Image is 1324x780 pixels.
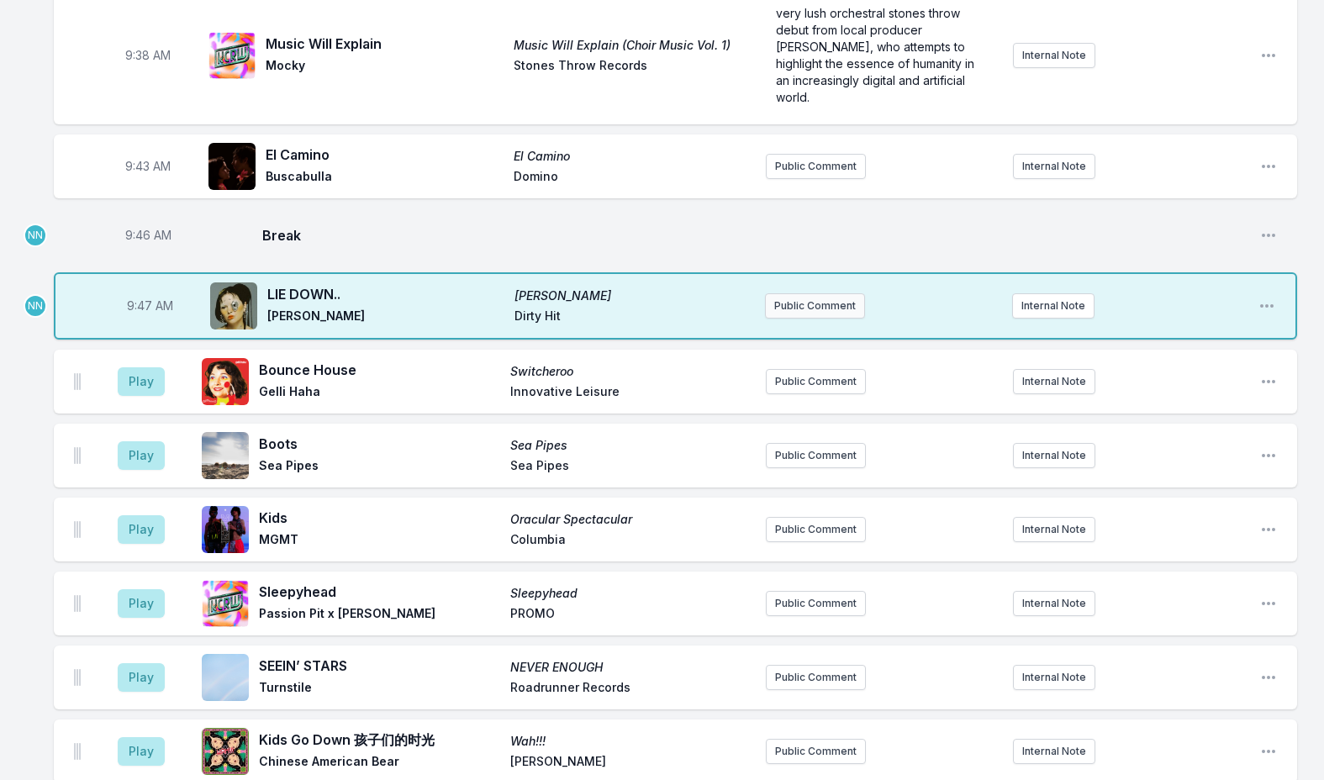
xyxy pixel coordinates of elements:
[514,148,752,165] span: El Camino
[1013,43,1095,68] button: Internal Note
[259,531,500,551] span: MGMT
[1012,293,1095,319] button: Internal Note
[208,143,256,190] img: El Camino
[1260,373,1277,390] button: Open playlist item options
[514,287,752,304] span: [PERSON_NAME]
[74,447,81,464] img: Drag Handle
[74,521,81,538] img: Drag Handle
[1013,154,1095,179] button: Internal Note
[766,517,866,542] button: Public Comment
[510,753,752,773] span: [PERSON_NAME]
[510,383,752,403] span: Innovative Leisure
[125,158,171,175] span: Timestamp
[202,506,249,553] img: Oracular Spectacular
[766,591,866,616] button: Public Comment
[24,224,47,247] p: Nassir Nassirzadeh
[1013,591,1095,616] button: Internal Note
[259,730,500,750] span: Kids Go Down 孩子们的时光
[510,511,752,528] span: Oracular Spectacular
[510,363,752,380] span: Switcheroo
[766,369,866,394] button: Public Comment
[266,168,504,188] span: Buscabulla
[118,737,165,766] button: Play
[210,282,257,329] img: SAYA
[1260,227,1277,244] button: Open playlist item options
[510,659,752,676] span: NEVER ENOUGH
[1013,739,1095,764] button: Internal Note
[74,595,81,612] img: Drag Handle
[202,432,249,479] img: Sea Pipes
[127,298,173,314] span: Timestamp
[510,437,752,454] span: Sea Pipes
[766,154,866,179] button: Public Comment
[125,47,171,64] span: Timestamp
[266,145,504,165] span: El Camino
[259,656,500,676] span: SEEIN’ STARS
[259,508,500,528] span: Kids
[510,457,752,477] span: Sea Pipes
[1013,443,1095,468] button: Internal Note
[1260,521,1277,538] button: Open playlist item options
[267,308,504,328] span: [PERSON_NAME]
[262,225,1247,245] span: Break
[1013,369,1095,394] button: Internal Note
[24,294,47,318] p: Nassir Nassirzadeh
[514,168,752,188] span: Domino
[208,32,256,79] img: Music Will Explain (Choir Music Vol. 1)
[259,605,500,625] span: Passion Pit x [PERSON_NAME]
[1260,669,1277,686] button: Open playlist item options
[766,739,866,764] button: Public Comment
[259,383,500,403] span: Gelli Haha
[259,457,500,477] span: Sea Pipes
[765,293,865,319] button: Public Comment
[118,515,165,544] button: Play
[74,669,81,686] img: Drag Handle
[514,37,752,54] span: Music Will Explain (Choir Music Vol. 1)
[118,589,165,618] button: Play
[776,6,978,104] span: very lush orchestral stones throw debut from local producer [PERSON_NAME], who attempts to highli...
[118,663,165,692] button: Play
[202,358,249,405] img: Switcheroo
[202,654,249,701] img: NEVER ENOUGH
[510,531,752,551] span: Columbia
[1260,447,1277,464] button: Open playlist item options
[74,373,81,390] img: Drag Handle
[125,227,171,244] span: Timestamp
[118,441,165,470] button: Play
[1260,158,1277,175] button: Open playlist item options
[259,434,500,454] span: Boots
[259,753,500,773] span: Chinese American Bear
[514,57,752,77] span: Stones Throw Records
[74,743,81,760] img: Drag Handle
[1013,517,1095,542] button: Internal Note
[1260,743,1277,760] button: Open playlist item options
[267,284,504,304] span: LIE DOWN..
[766,443,866,468] button: Public Comment
[266,34,504,54] span: Music Will Explain
[202,580,249,627] img: Sleepyhead
[510,679,752,699] span: Roadrunner Records
[266,57,504,77] span: Mocky
[510,733,752,750] span: Wah!!!
[1258,298,1275,314] button: Open playlist item options
[510,585,752,602] span: Sleepyhead
[118,367,165,396] button: Play
[510,605,752,625] span: PROMO
[514,308,752,328] span: Dirty Hit
[259,679,500,699] span: Turnstile
[1260,595,1277,612] button: Open playlist item options
[259,582,500,602] span: Sleepyhead
[202,728,249,775] img: Wah!!!
[1260,47,1277,64] button: Open playlist item options
[259,360,500,380] span: Bounce House
[1013,665,1095,690] button: Internal Note
[766,665,866,690] button: Public Comment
